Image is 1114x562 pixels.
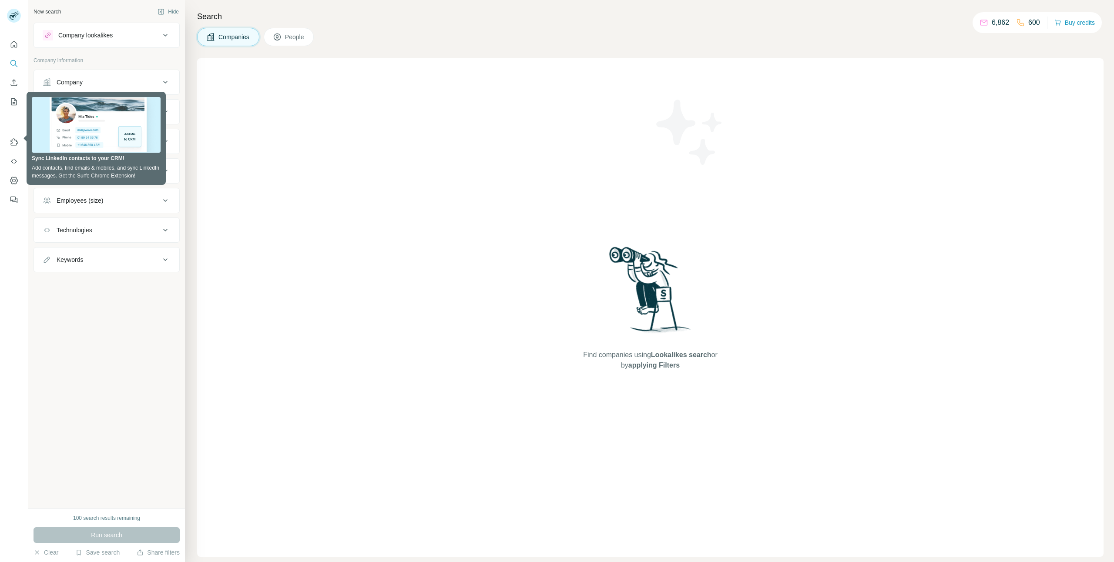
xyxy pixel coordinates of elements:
[7,173,21,188] button: Dashboard
[651,93,729,171] img: Surfe Illustration - Stars
[34,220,179,241] button: Technologies
[34,8,61,16] div: New search
[34,131,179,152] button: HQ location
[1028,17,1040,28] p: 600
[218,33,250,41] span: Companies
[605,244,696,341] img: Surfe Illustration - Woman searching with binoculars
[285,33,305,41] span: People
[57,255,83,264] div: Keywords
[7,56,21,71] button: Search
[7,75,21,90] button: Enrich CSV
[992,17,1009,28] p: 6,862
[34,25,179,46] button: Company lookalikes
[58,31,113,40] div: Company lookalikes
[57,167,108,175] div: Annual revenue ($)
[34,190,179,211] button: Employees (size)
[34,57,180,64] p: Company information
[628,361,680,369] span: applying Filters
[651,351,711,358] span: Lookalikes search
[57,78,83,87] div: Company
[7,192,21,207] button: Feedback
[137,548,180,557] button: Share filters
[7,154,21,169] button: Use Surfe API
[7,134,21,150] button: Use Surfe on LinkedIn
[75,548,120,557] button: Save search
[57,196,103,205] div: Employees (size)
[1054,17,1095,29] button: Buy credits
[7,37,21,52] button: Quick start
[7,94,21,110] button: My lists
[34,249,179,270] button: Keywords
[73,514,140,522] div: 100 search results remaining
[34,161,179,181] button: Annual revenue ($)
[151,5,185,18] button: Hide
[57,107,78,116] div: Industry
[197,10,1104,23] h4: Search
[580,350,720,371] span: Find companies using or by
[57,137,88,146] div: HQ location
[34,548,58,557] button: Clear
[34,72,179,93] button: Company
[34,101,179,122] button: Industry
[57,226,92,234] div: Technologies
